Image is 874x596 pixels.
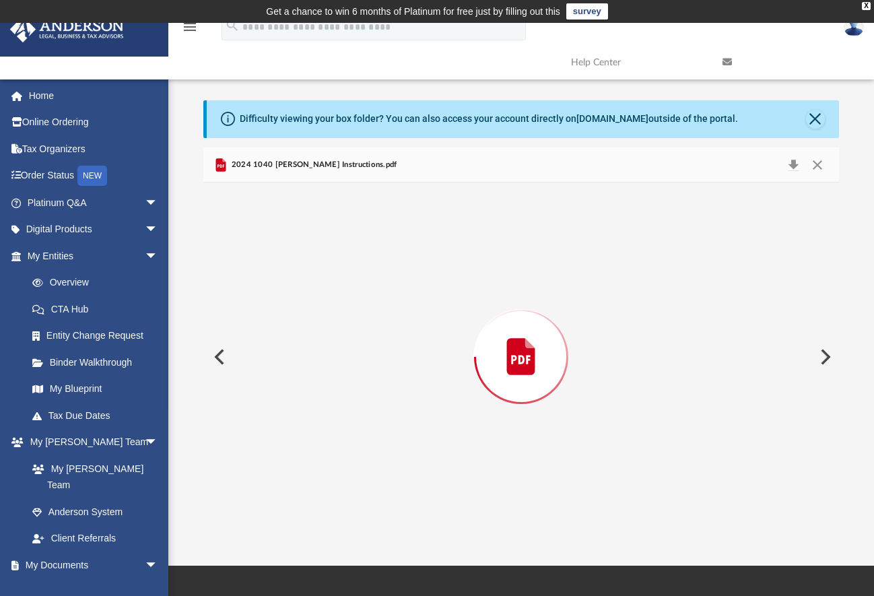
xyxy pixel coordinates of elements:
[240,112,738,126] div: Difficulty viewing your box folder? You can also access your account directly on outside of the p...
[19,296,178,323] a: CTA Hub
[145,429,172,457] span: arrow_drop_down
[9,429,172,456] a: My [PERSON_NAME] Teamarrow_drop_down
[844,17,864,36] img: User Pic
[229,159,397,171] span: 2024 1040 [PERSON_NAME] Instructions.pdf
[182,26,198,35] a: menu
[203,338,233,376] button: Previous File
[19,402,178,429] a: Tax Due Dates
[19,349,178,376] a: Binder Walkthrough
[145,242,172,270] span: arrow_drop_down
[561,36,712,89] a: Help Center
[9,135,178,162] a: Tax Organizers
[19,455,165,498] a: My [PERSON_NAME] Team
[9,242,178,269] a: My Entitiesarrow_drop_down
[576,113,648,124] a: [DOMAIN_NAME]
[9,552,172,578] a: My Documentsarrow_drop_down
[19,323,178,350] a: Entity Change Request
[9,162,178,190] a: Order StatusNEW
[203,147,838,531] div: Preview
[266,3,560,20] div: Get a chance to win 6 months of Platinum for free just by filling out this
[805,156,830,174] button: Close
[145,216,172,244] span: arrow_drop_down
[19,525,172,552] a: Client Referrals
[145,189,172,217] span: arrow_drop_down
[566,3,608,20] a: survey
[782,156,806,174] button: Download
[145,552,172,579] span: arrow_drop_down
[19,498,172,525] a: Anderson System
[225,18,240,33] i: search
[9,216,178,243] a: Digital Productsarrow_drop_down
[77,166,107,186] div: NEW
[9,109,178,136] a: Online Ordering
[9,189,178,216] a: Platinum Q&Aarrow_drop_down
[182,19,198,35] i: menu
[9,82,178,109] a: Home
[19,376,172,403] a: My Blueprint
[19,269,178,296] a: Overview
[6,16,128,42] img: Anderson Advisors Platinum Portal
[806,110,825,129] button: Close
[809,338,839,376] button: Next File
[862,2,871,10] div: close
